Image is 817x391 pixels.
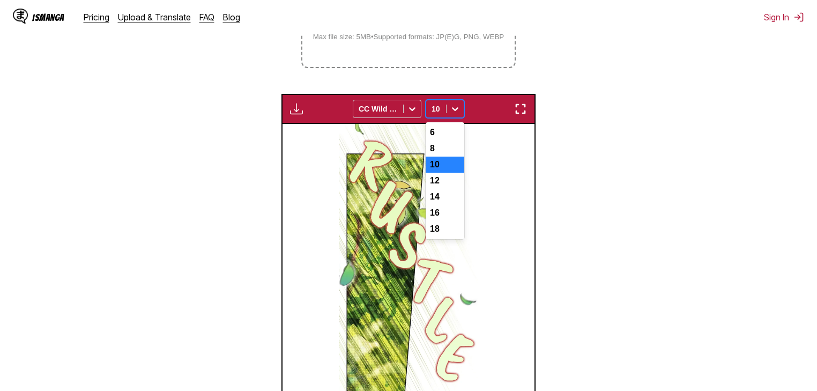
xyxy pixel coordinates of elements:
a: Blog [223,12,240,23]
a: Upload & Translate [118,12,191,23]
img: Sign out [793,12,804,23]
a: Pricing [84,12,109,23]
div: 16 [426,205,464,221]
img: Enter fullscreen [514,102,527,115]
small: Max file size: 5MB • Supported formats: JP(E)G, PNG, WEBP [304,33,513,41]
div: 12 [426,173,464,189]
img: IsManga Logo [13,9,28,24]
div: 14 [426,189,464,205]
a: IsManga LogoIsManga [13,9,84,26]
div: 6 [426,124,464,141]
button: Sign In [764,12,804,23]
div: 18 [426,221,464,237]
div: 8 [426,141,464,157]
div: 10 [426,157,464,173]
img: Download translated images [290,102,303,115]
div: IsManga [32,12,64,23]
a: FAQ [199,12,214,23]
